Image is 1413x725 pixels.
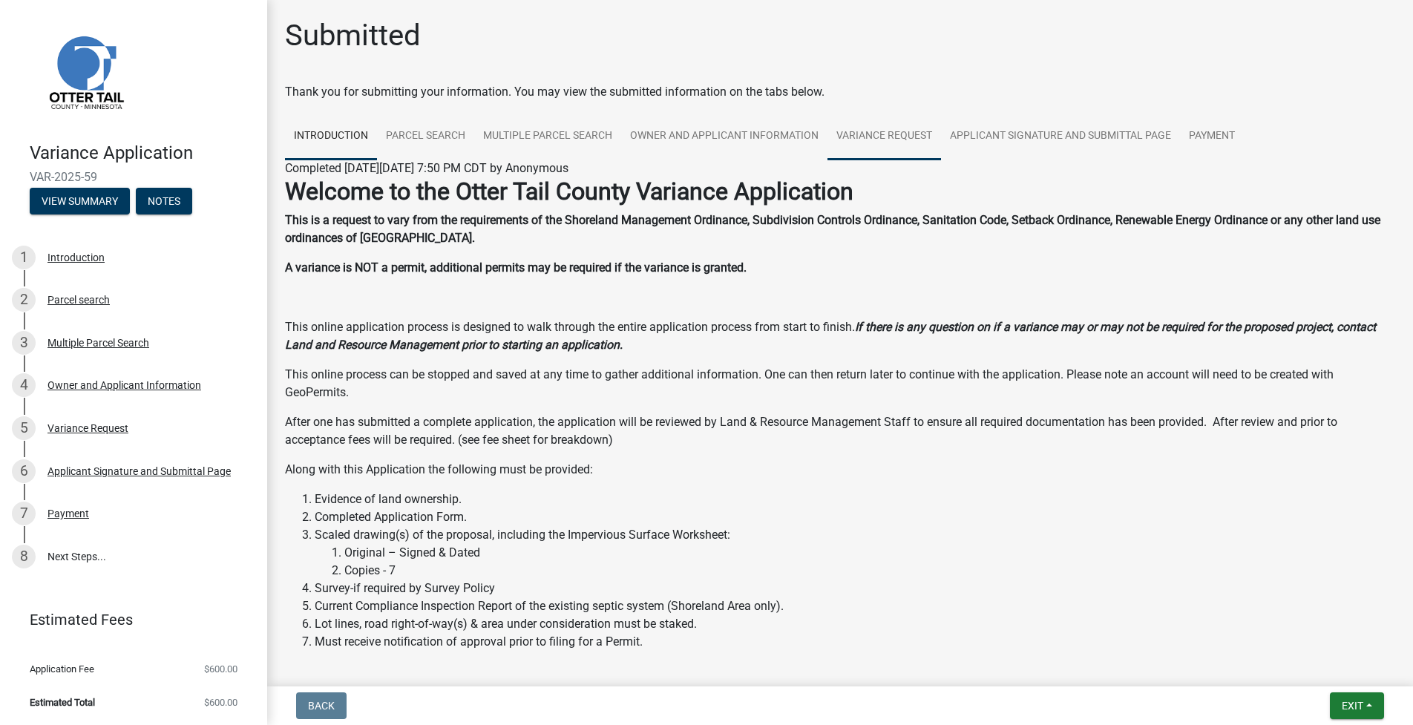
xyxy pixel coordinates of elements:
li: Scaled drawing(s) of the proposal, including the Impervious Surface Worksheet: [315,526,1395,580]
span: Completed [DATE][DATE] 7:50 PM CDT by Anonymous [285,161,568,175]
img: Otter Tail County, Minnesota [30,16,141,127]
button: Notes [136,188,192,214]
wm-modal-confirm: Summary [30,196,130,208]
a: Parcel search [377,113,474,160]
h1: Submitted [285,18,421,53]
div: 7 [12,502,36,525]
strong: This is a request to vary from the requirements of the Shoreland Management Ordinance, Subdivisio... [285,213,1380,245]
p: This online process can be stopped and saved at any time to gather additional information. One ca... [285,366,1395,401]
div: 3 [12,331,36,355]
span: $600.00 [204,664,237,674]
div: 8 [12,545,36,568]
a: Owner and Applicant Information [621,113,827,160]
div: Parcel search [47,295,110,305]
wm-modal-confirm: Notes [136,196,192,208]
li: Completed Application Form. [315,508,1395,526]
li: Lot lines, road right-of-way(s) & area under consideration must be staked. [315,615,1395,633]
div: Applicant Signature and Submittal Page [47,466,231,476]
li: Copies - 7 [344,562,1395,580]
span: Exit [1342,700,1363,712]
p: Along with this Application the following must be provided: [285,461,1395,479]
div: 5 [12,416,36,440]
h4: Variance Application [30,142,255,164]
div: Variance Request [47,423,128,433]
span: Application Fee [30,664,94,674]
div: Thank you for submitting your information. You may view the submitted information on the tabs below. [285,83,1395,101]
a: Payment [1180,113,1244,160]
p: After one has submitted a complete application, the application will be reviewed by Land & Resour... [285,413,1395,449]
span: Estimated Total [30,698,95,707]
div: Introduction [47,252,105,263]
button: Exit [1330,692,1384,719]
p: This online application process is designed to walk through the entire application process from s... [285,318,1395,354]
li: Current Compliance Inspection Report of the existing septic system (Shoreland Area only). [315,597,1395,615]
span: $600.00 [204,698,237,707]
strong: Welcome to the Otter Tail County Variance Application [285,177,853,206]
li: Original – Signed & Dated [344,544,1395,562]
div: 6 [12,459,36,483]
span: Back [308,700,335,712]
span: VAR-2025-59 [30,170,237,184]
a: Multiple Parcel Search [474,113,621,160]
div: Owner and Applicant Information [47,380,201,390]
li: Must receive notification of approval prior to filing for a Permit. [315,633,1395,651]
div: 1 [12,246,36,269]
strong: A variance is NOT a permit, additional permits may be required if the variance is granted. [285,260,747,275]
a: Estimated Fees [12,605,243,634]
a: Applicant Signature and Submittal Page [941,113,1180,160]
a: Variance Request [827,113,941,160]
div: 4 [12,373,36,397]
button: View Summary [30,188,130,214]
div: 2 [12,288,36,312]
li: Evidence of land ownership. [315,491,1395,508]
div: Multiple Parcel Search [47,338,149,348]
button: Back [296,692,347,719]
li: Survey-if required by Survey Policy [315,580,1395,597]
div: Payment [47,508,89,519]
a: Introduction [285,113,377,160]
